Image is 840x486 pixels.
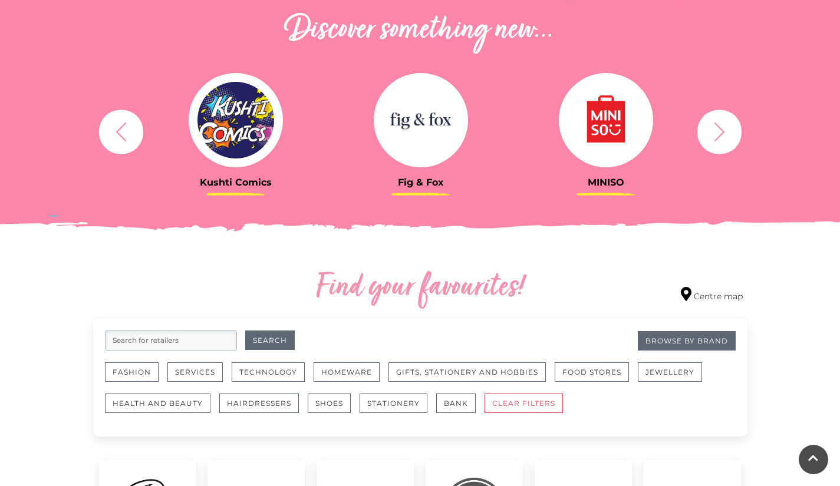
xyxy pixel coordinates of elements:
[219,394,299,413] button: Hairdressers
[314,362,380,382] button: Homeware
[105,362,159,382] button: Fashion
[105,394,210,413] button: Health and Beauty
[638,362,702,382] button: Jewellery
[638,331,736,351] a: Browse By Brand
[93,12,747,49] h2: Discover something new...
[337,177,505,188] h3: Fig & Fox
[681,287,743,303] a: Centre map
[105,394,219,425] a: Health and Beauty
[308,394,351,413] button: Shoes
[388,362,546,382] button: Gifts, Stationery and Hobbies
[360,394,427,413] button: Stationery
[314,362,388,394] a: Homeware
[485,394,572,425] a: CLEAR FILTERS
[388,362,555,394] a: Gifts, Stationery and Hobbies
[232,362,305,382] button: Technology
[232,362,314,394] a: Technology
[522,177,690,188] h3: MINISO
[555,362,629,382] button: Food Stores
[485,394,563,413] button: CLEAR FILTERS
[360,394,436,425] a: Stationery
[105,330,237,351] input: Search for retailers
[205,269,635,307] h2: Find your favourites!
[436,394,485,425] a: Bank
[152,177,319,188] h3: Kushti Comics
[245,330,295,350] button: Search
[308,394,360,425] a: Shoes
[167,362,223,382] button: Services
[436,394,476,413] button: Bank
[638,362,711,394] a: Jewellery
[219,394,308,425] a: Hairdressers
[167,362,232,394] a: Services
[105,362,167,394] a: Fashion
[555,362,638,394] a: Food Stores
